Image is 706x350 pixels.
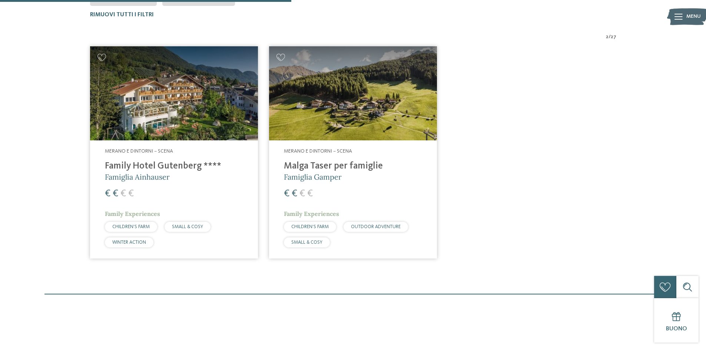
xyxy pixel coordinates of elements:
[284,210,339,217] span: Family Experiences
[120,189,126,199] span: €
[611,33,616,41] span: 27
[105,189,110,199] span: €
[291,240,322,245] span: SMALL & COSY
[113,189,118,199] span: €
[90,46,258,141] img: Family Hotel Gutenberg ****
[284,161,422,172] h4: Malga Taser per famiglie
[112,240,146,245] span: WINTER ACTION
[654,298,699,343] a: Buono
[284,189,289,199] span: €
[609,33,611,41] span: /
[351,224,401,229] span: OUTDOOR ADVENTURE
[666,326,687,332] span: Buono
[269,46,437,259] a: Cercate un hotel per famiglie? Qui troverete solo i migliori! Merano e dintorni – Scena Malga Tas...
[284,172,342,181] span: Famiglia Gamper
[307,189,313,199] span: €
[90,46,258,259] a: Cercate un hotel per famiglie? Qui troverete solo i migliori! Merano e dintorni – Scena Family Ho...
[299,189,305,199] span: €
[291,224,329,229] span: CHILDREN’S FARM
[105,161,243,172] h4: Family Hotel Gutenberg ****
[105,172,170,181] span: Famiglia Ainhauser
[90,12,154,18] span: Rimuovi tutti i filtri
[128,189,134,199] span: €
[606,33,609,41] span: 2
[105,210,160,217] span: Family Experiences
[292,189,297,199] span: €
[284,149,352,154] span: Merano e dintorni – Scena
[105,149,173,154] span: Merano e dintorni – Scena
[112,224,150,229] span: CHILDREN’S FARM
[269,46,437,141] img: Cercate un hotel per famiglie? Qui troverete solo i migliori!
[172,224,203,229] span: SMALL & COSY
